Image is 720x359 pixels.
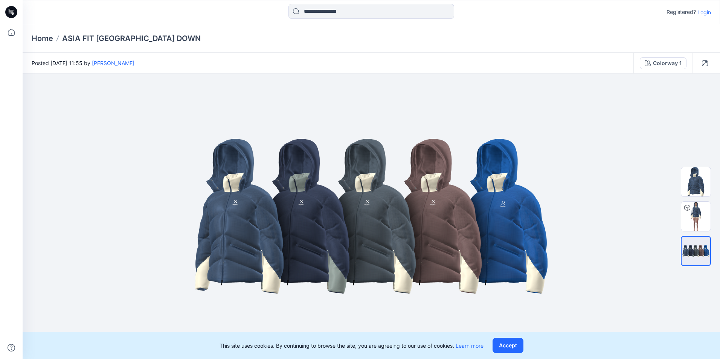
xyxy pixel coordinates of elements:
img: eyJhbGciOiJIUzI1NiIsImtpZCI6IjAiLCJzbHQiOiJzZXMiLCJ0eXAiOiJKV1QifQ.eyJkYXRhIjp7InR5cGUiOiJzdG9yYW... [183,103,560,329]
button: Accept [493,338,523,353]
img: ASIA FIT STOCKHOLM DOWN Colorway 1 [681,202,711,231]
p: Login [697,8,711,16]
img: Colorway Cover [681,167,711,196]
p: This site uses cookies. By continuing to browse the site, you are agreeing to our use of cookies. [220,342,484,350]
div: Colorway 1 [653,59,682,67]
img: All colorways [682,242,710,260]
button: Colorway 1 [640,57,686,69]
a: Home [32,33,53,44]
a: Learn more [456,342,484,349]
p: ASIA FIT [GEOGRAPHIC_DATA] DOWN [62,33,201,44]
span: Posted [DATE] 11:55 by [32,59,134,67]
a: [PERSON_NAME] [92,60,134,66]
p: Registered? [667,8,696,17]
